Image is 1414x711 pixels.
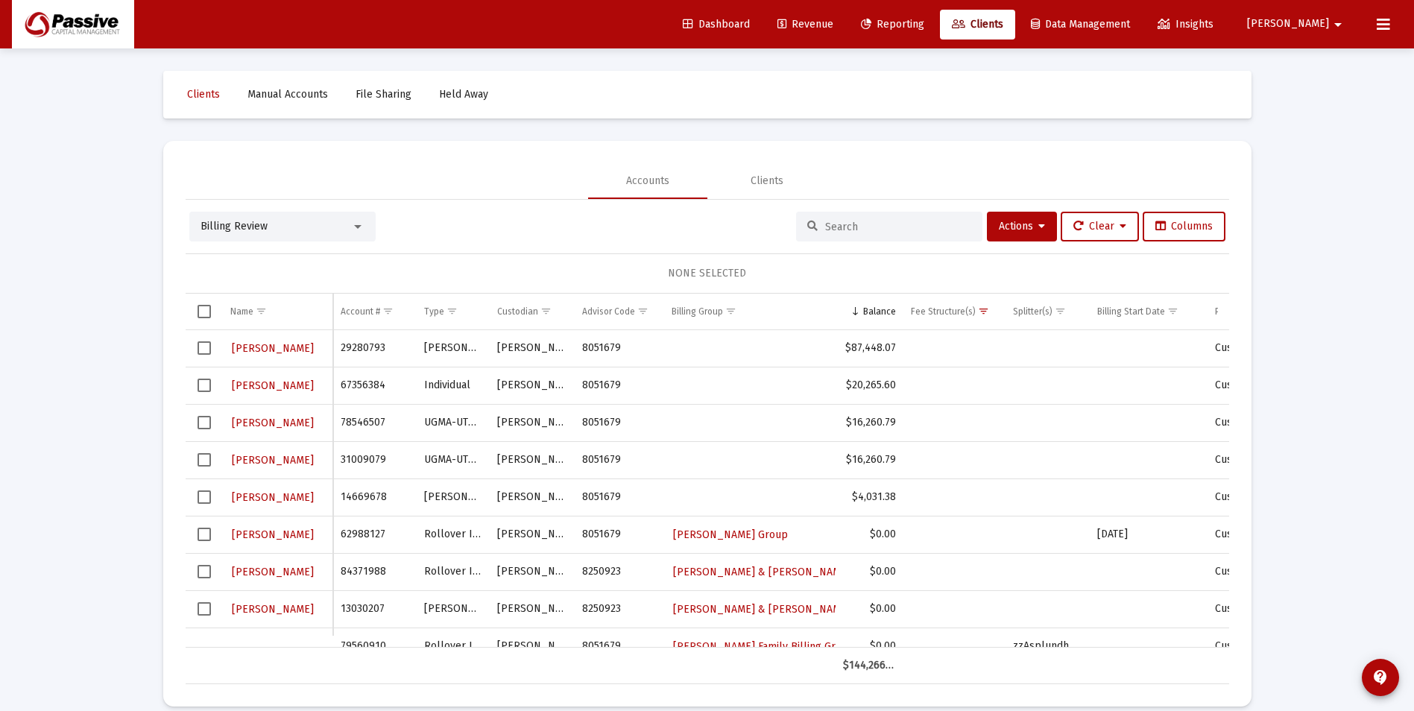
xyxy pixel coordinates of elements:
[497,306,538,317] div: Custodian
[683,18,750,31] span: Dashboard
[490,590,575,628] td: [PERSON_NAME]
[825,221,971,233] input: Search
[187,88,220,101] span: Clients
[1247,18,1329,31] span: [PERSON_NAME]
[672,524,789,546] a: [PERSON_NAME] Group
[198,379,211,392] div: Select row
[232,379,314,392] span: [PERSON_NAME]
[201,220,268,233] span: Billing Review
[777,18,833,31] span: Revenue
[978,306,989,317] span: Show filter options for column 'Fee Structure(s)'
[1215,306,1280,317] div: Payment Source
[230,306,253,317] div: Name
[230,449,315,471] button: [PERSON_NAME]
[439,88,488,101] span: Held Away
[417,441,490,478] td: UGMA-UTMA
[1229,9,1365,39] button: [PERSON_NAME]
[417,516,490,553] td: Rollover IRA
[333,628,417,665] td: 79560910
[417,330,490,367] td: [PERSON_NAME]
[999,220,1045,233] span: Actions
[230,561,315,583] button: [PERSON_NAME]
[333,294,417,329] td: Column Account #
[1215,601,1313,616] div: Custodian billed
[1215,378,1313,393] div: Custodian billed
[1055,306,1066,317] span: Show filter options for column 'Splitter(s)'
[1215,415,1313,430] div: Custodian billed
[836,294,903,329] td: Column Balance
[490,516,575,553] td: [PERSON_NAME]
[575,367,664,404] td: 8051679
[673,566,883,578] span: [PERSON_NAME] & [PERSON_NAME] Group
[671,10,762,39] a: Dashboard
[575,553,664,590] td: 8250923
[1215,564,1313,579] div: Custodian billed
[333,590,417,628] td: 13030207
[1013,306,1052,317] div: Splitter(s)
[232,566,314,578] span: [PERSON_NAME]
[575,516,664,553] td: 8051679
[673,528,788,541] span: [PERSON_NAME] Group
[490,628,575,665] td: [PERSON_NAME]
[490,404,575,441] td: [PERSON_NAME]
[223,294,333,329] td: Column Name
[333,553,417,590] td: 84371988
[424,306,444,317] div: Type
[1097,306,1165,317] div: Billing Start Date
[843,658,896,673] div: $144,266.63
[1090,294,1208,329] td: Column Billing Start Date
[1215,490,1313,505] div: Custodian billed
[1143,212,1225,241] button: Columns
[952,18,1003,31] span: Clients
[333,367,417,404] td: 67356384
[198,528,211,541] div: Select row
[861,18,924,31] span: Reporting
[1215,452,1313,467] div: Custodian billed
[417,294,490,329] td: Column Type
[1006,628,1091,665] td: zzAsplundh
[490,441,575,478] td: [PERSON_NAME]
[247,88,328,101] span: Manual Accounts
[333,441,417,478] td: 31009079
[417,404,490,441] td: UGMA-UTMA
[1019,10,1142,39] a: Data Management
[417,478,490,516] td: [PERSON_NAME]
[490,294,575,329] td: Column Custodian
[230,598,315,620] button: [PERSON_NAME]
[1155,220,1213,233] span: Columns
[198,602,211,616] div: Select row
[1031,18,1130,31] span: Data Management
[575,441,664,478] td: 8051679
[751,174,783,189] div: Clients
[672,636,856,657] a: [PERSON_NAME] Family Billing Group
[230,375,315,396] button: [PERSON_NAME]
[626,174,669,189] div: Accounts
[236,80,340,110] a: Manual Accounts
[175,80,232,110] a: Clients
[836,590,903,628] td: $0.00
[836,367,903,404] td: $20,265.60
[836,516,903,553] td: $0.00
[417,553,490,590] td: Rollover IRA
[1061,212,1139,241] button: Clear
[1073,220,1126,233] span: Clear
[940,10,1015,39] a: Clients
[911,306,976,317] div: Fee Structure(s)
[836,478,903,516] td: $4,031.38
[673,640,854,653] span: [PERSON_NAME] Family Billing Group
[198,416,211,429] div: Select row
[849,10,936,39] a: Reporting
[230,487,315,508] button: [PERSON_NAME]
[987,212,1057,241] button: Actions
[490,478,575,516] td: [PERSON_NAME]
[333,478,417,516] td: 14669678
[575,294,664,329] td: Column Advisor Code
[836,330,903,367] td: $87,448.07
[333,404,417,441] td: 78546507
[836,553,903,590] td: $0.00
[836,441,903,478] td: $16,260.79
[637,306,648,317] span: Show filter options for column 'Advisor Code'
[1372,669,1389,686] mat-icon: contact_support
[198,453,211,467] div: Select row
[903,294,1006,329] td: Column Fee Structure(s)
